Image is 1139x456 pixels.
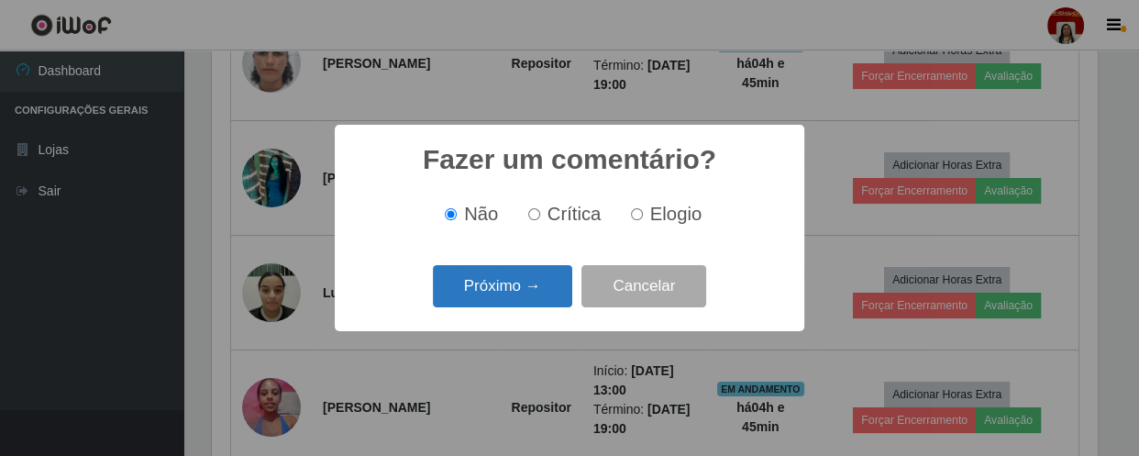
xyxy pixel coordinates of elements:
[433,265,572,308] button: Próximo →
[547,204,602,224] span: Crítica
[650,204,702,224] span: Elogio
[528,208,540,220] input: Crítica
[423,143,716,176] h2: Fazer um comentário?
[445,208,457,220] input: Não
[581,265,706,308] button: Cancelar
[631,208,643,220] input: Elogio
[464,204,498,224] span: Não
